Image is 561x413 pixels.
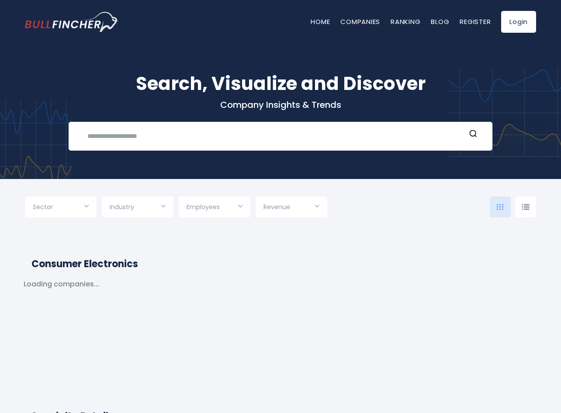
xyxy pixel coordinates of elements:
input: Selection [110,200,166,216]
input: Selection [33,200,89,216]
a: Home [311,17,330,26]
p: Company Insights & Trends [25,99,536,110]
div: Loading companies... [24,280,99,387]
a: Companies [340,17,380,26]
img: icon-comp-grid.svg [497,204,504,210]
a: Register [460,17,491,26]
img: icon-comp-list-view.svg [522,204,530,210]
button: Search [467,129,479,141]
input: Selection [187,200,242,216]
img: bullfincher logo [25,12,119,32]
input: Selection [263,200,319,216]
h2: Consumer Electronics [31,257,530,271]
span: Revenue [263,203,290,211]
span: Sector [33,203,53,211]
a: Go to homepage [25,12,119,32]
span: Industry [110,203,134,211]
span: Employees [187,203,220,211]
a: Login [501,11,536,33]
a: Blog [431,17,449,26]
a: Ranking [391,17,420,26]
h1: Search, Visualize and Discover [25,70,536,97]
